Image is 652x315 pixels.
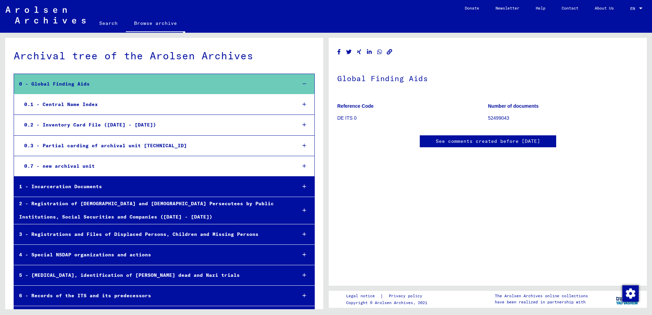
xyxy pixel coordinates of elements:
p: have been realized in partnership with [495,299,588,305]
img: Arolsen_neg.svg [5,6,86,24]
button: Copy link [386,48,393,56]
div: 0.1 - Central Name Index [19,98,291,111]
span: EN [630,6,638,11]
button: Share on Twitter [345,48,353,56]
div: 6 - Records of the ITS and its predecessors [14,289,291,302]
img: yv_logo.png [614,290,640,307]
img: Change consent [622,285,639,302]
b: Reference Code [337,103,374,109]
div: 5 - [MEDICAL_DATA], identification of [PERSON_NAME] dead and Nazi trials [14,269,291,282]
button: Share on Facebook [336,48,343,56]
p: Copyright © Arolsen Archives, 2021 [346,300,430,306]
p: DE ITS 0 [337,115,488,122]
a: Search [91,15,126,31]
div: | [346,292,430,300]
div: 1 - Incarceration Documents [14,180,291,193]
div: Change consent [622,285,638,301]
a: Privacy policy [383,292,430,300]
div: 0.7 - new archival unit [19,160,291,173]
div: 2 - Registration of [DEMOGRAPHIC_DATA] and [DEMOGRAPHIC_DATA] Persecutees by Public Institutions,... [14,197,291,224]
a: Browse archive [126,15,185,33]
a: Legal notice [346,292,380,300]
a: See comments created before [DATE] [436,138,540,145]
button: Share on Xing [356,48,363,56]
p: The Arolsen Archives online collections [495,293,588,299]
p: 52499043 [488,115,638,122]
button: Share on LinkedIn [366,48,373,56]
div: Archival tree of the Arolsen Archives [14,48,315,63]
div: 4 - Special NSDAP organizations and actions [14,248,291,261]
button: Share on WhatsApp [376,48,383,56]
b: Number of documents [488,103,539,109]
div: 3 - Registrations and Files of Displaced Persons, Children and Missing Persons [14,228,291,241]
div: 0.2 - Inventory Card File ([DATE] - [DATE]) [19,118,291,132]
h1: Global Finding Aids [337,63,638,93]
div: 0 - Global Finding Aids [14,77,291,91]
div: 0.3 - Partial carding of archival unit [TECHNICAL_ID] [19,139,291,152]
